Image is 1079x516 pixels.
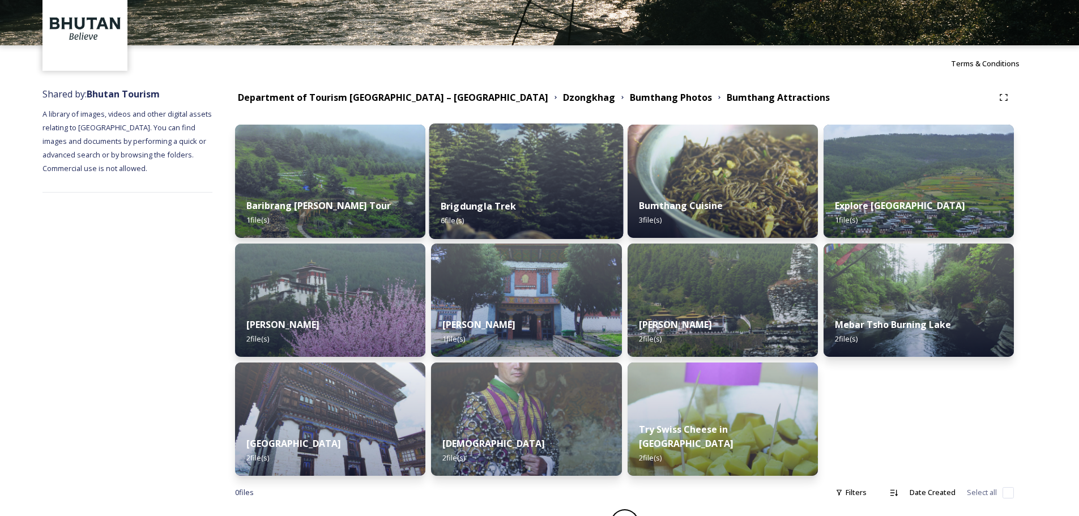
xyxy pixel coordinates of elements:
span: Shared by: [42,88,160,100]
span: 2 file(s) [442,453,465,463]
strong: Mebar Tsho Burning Lake [835,318,951,331]
span: 2 file(s) [246,334,269,344]
span: 2 file(s) [639,453,662,463]
strong: [PERSON_NAME] [442,318,515,331]
a: Terms & Conditions [951,57,1037,70]
strong: Brigdungla Trek [441,200,517,212]
img: tamzhing.jpg [431,363,621,476]
strong: Bumthang Photos [630,91,712,104]
img: Jambay%2520Lhakhang.jpg [431,244,621,357]
img: Ura1.jpg [824,125,1014,238]
div: Filters [830,481,872,504]
img: try%2520swiss%2520cheese1.jpg [628,363,818,476]
strong: Try Swiss Cheese in [GEOGRAPHIC_DATA] [639,423,733,450]
strong: Bumthang Cuisine [639,199,723,212]
span: 1 file(s) [442,334,465,344]
div: Date Created [904,481,961,504]
span: 1 file(s) [246,215,269,225]
span: 2 file(s) [835,334,858,344]
span: 2 file(s) [246,453,269,463]
span: 0 file s [235,487,254,498]
img: ogyen%2520choling%2520musuem.jpg [235,363,425,476]
img: Jakar%2520Dzong%25201.jpg [235,244,425,357]
strong: [PERSON_NAME] [639,318,712,331]
img: Bridungla3.jpg [429,123,624,239]
strong: Explore [GEOGRAPHIC_DATA] [835,199,965,212]
span: Select all [967,487,997,498]
span: A library of images, videos and other digital assets relating to [GEOGRAPHIC_DATA]. You can find ... [42,109,214,173]
img: mebar%2520tsho.jpg [824,244,1014,357]
strong: Bumthang Attractions [727,91,830,104]
strong: [GEOGRAPHIC_DATA] [246,437,341,450]
span: 1 file(s) [835,215,858,225]
img: Try%2520Bumtap%2520cuisine.jpg [628,125,818,238]
span: Terms & Conditions [951,58,1020,69]
strong: [DEMOGRAPHIC_DATA] [442,437,545,450]
span: 6 file(s) [441,215,464,225]
strong: Department of Tourism [GEOGRAPHIC_DATA] – [GEOGRAPHIC_DATA] [238,91,548,104]
img: baribrang%2520garden.jpg [235,125,425,238]
strong: Dzongkhag [563,91,615,104]
strong: [PERSON_NAME] [246,318,319,331]
img: dzogkhag%2520story%2520image-11.jpg [628,244,818,357]
strong: Bhutan Tourism [87,88,160,100]
span: 3 file(s) [639,215,662,225]
span: 2 file(s) [639,334,662,344]
strong: Baribrang [PERSON_NAME] Tour [246,199,391,212]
